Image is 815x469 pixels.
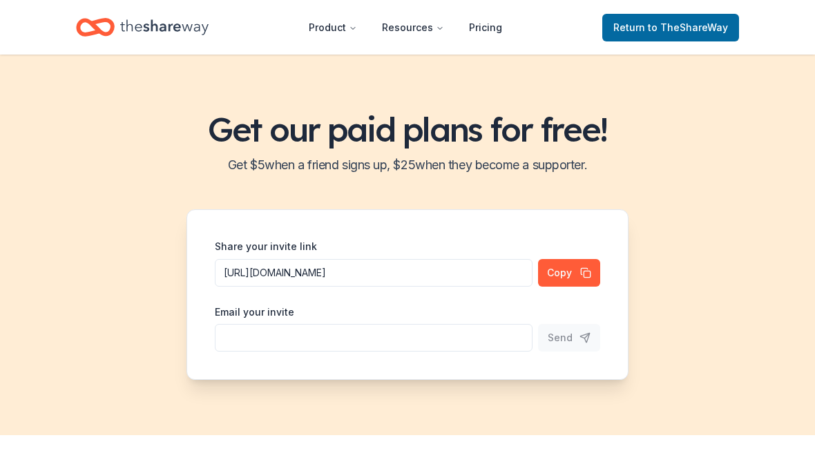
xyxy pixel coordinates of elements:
label: Email your invite [215,305,294,319]
nav: Main [298,11,513,44]
a: Home [76,11,209,44]
h2: Get $ 5 when a friend signs up, $ 25 when they become a supporter. [17,154,798,176]
button: Copy [538,259,600,287]
h1: Get our paid plans for free! [17,110,798,149]
span: Return [613,19,728,36]
span: to TheShareWay [648,21,728,33]
button: Resources [371,14,455,41]
button: Product [298,14,368,41]
a: Pricing [458,14,513,41]
label: Share your invite link [215,240,317,253]
a: Returnto TheShareWay [602,14,739,41]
